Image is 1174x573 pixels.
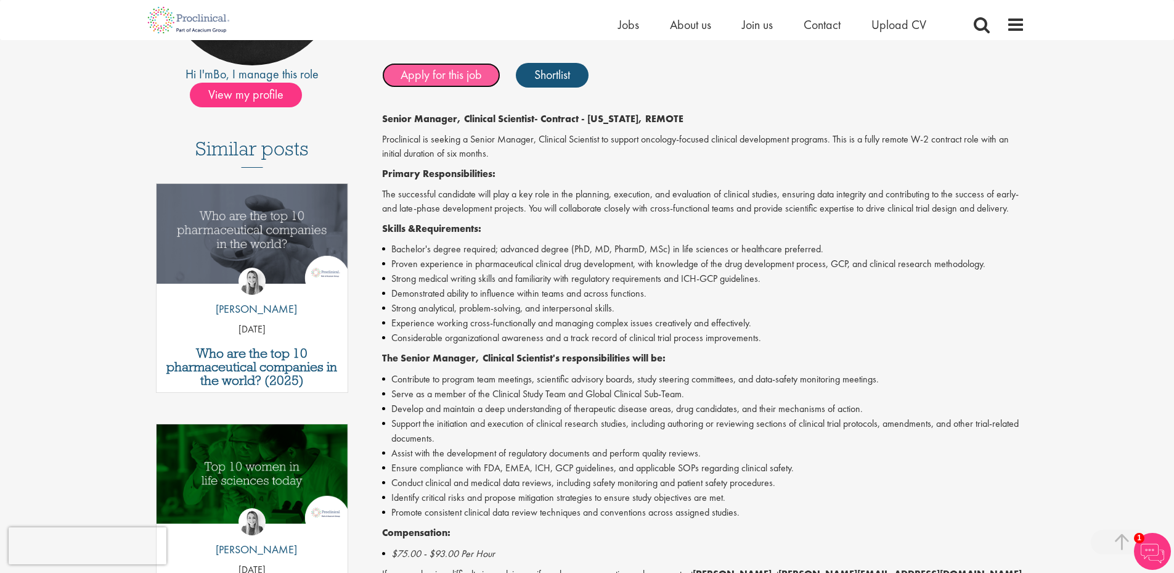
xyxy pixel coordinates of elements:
[382,526,450,539] strong: Compensation:
[382,242,1025,257] li: Bachelor's degree required; advanced degree (PhD, MD, PharmD, MSc) in life sciences or healthcare...
[150,65,355,83] div: Hi I'm , I manage this role
[488,167,495,180] strong: s:
[670,17,711,33] a: About us
[206,301,297,317] p: [PERSON_NAME]
[534,112,683,125] strong: - Contract - [US_STATE], REMOTE
[206,542,297,558] p: [PERSON_NAME]
[382,446,1025,461] li: Assist with the development of regulatory documents and perform quality reviews.
[238,268,266,295] img: Hannah Burke
[190,85,314,101] a: View my profile
[206,268,297,323] a: Hannah Burke [PERSON_NAME]
[382,387,1025,402] li: Serve as a member of the Clinical Study Team and Global Clinical Sub-Team.
[382,476,1025,490] li: Conduct clinical and medical data reviews, including safety monitoring and patient safety procedu...
[382,316,1025,331] li: Experience working cross-functionally and managing complex issues creatively and effectively.
[391,547,495,560] em: $75.00 - $93.00 Per Hour
[382,402,1025,416] li: Develop and maintain a deep understanding of therapeutic disease areas, drug candidates, and thei...
[382,352,666,365] strong: The Senior Manager, Clinical Scientist's responsibilities will be:
[382,286,1025,301] li: Demonstrated ability to influence within teams and across functions.
[157,184,348,293] a: Link to a post
[157,323,348,337] p: [DATE]
[742,17,773,33] a: Join us
[213,66,226,82] a: Bo
[871,17,926,33] a: Upload CV
[382,416,1025,446] li: Support the initiation and execution of clinical research studies, including authoring or reviewi...
[382,490,1025,505] li: Identify critical risks and propose mitigation strategies to ensure study objectives are met.
[157,184,348,283] img: Top 10 pharmaceutical companies in the world 2025
[157,424,348,524] img: Top 10 women in life sciences today
[382,133,1025,161] p: Proclinical is seeking a Senior Manager, Clinical Scientist to support oncology-focused clinical ...
[382,461,1025,476] li: Ensure compliance with FDA, EMEA, ICH, GCP guidelines, and applicable SOPs regarding clinical saf...
[382,63,500,88] a: Apply for this job
[9,527,166,564] iframe: reCAPTCHA
[382,167,488,180] strong: Primary Responsibilitie
[382,112,534,125] strong: Senior Manager, Clinical Scientist
[163,347,342,387] a: Who are the top 10 pharmaceutical companies in the world? (2025)
[382,271,1025,286] li: Strong medical writing skills and familiarity with regulatory requirements and ICH-GCP guidelines.
[206,508,297,564] a: Hannah Burke [PERSON_NAME]
[382,331,1025,345] li: Considerable organizational awareness and a track record of clinical trial process improvements.
[382,372,1025,387] li: Contribute to program team meetings, scientific advisory boards, study steering committees, and d...
[1134,533,1144,543] span: 1
[382,222,415,235] strong: Skills &
[415,222,481,235] strong: Requirements:
[238,508,266,535] img: Hannah Burke
[382,257,1025,271] li: Proven experience in pharmaceutical clinical drug development, with knowledge of the drug develop...
[382,301,1025,316] li: Strong analytical, problem-solving, and interpersonal skills.
[195,138,309,168] h3: Similar posts
[157,424,348,534] a: Link to a post
[516,63,589,88] a: Shortlist
[382,505,1025,520] li: Promote consistent clinical data review techniques and conventions across assigned studies.
[1134,533,1171,570] img: Chatbot
[382,188,1025,216] p: The successful candidate will play a key role in the planning, execution, and evaluation of clini...
[190,83,302,107] span: View my profile
[804,17,841,33] a: Contact
[618,17,639,33] a: Jobs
